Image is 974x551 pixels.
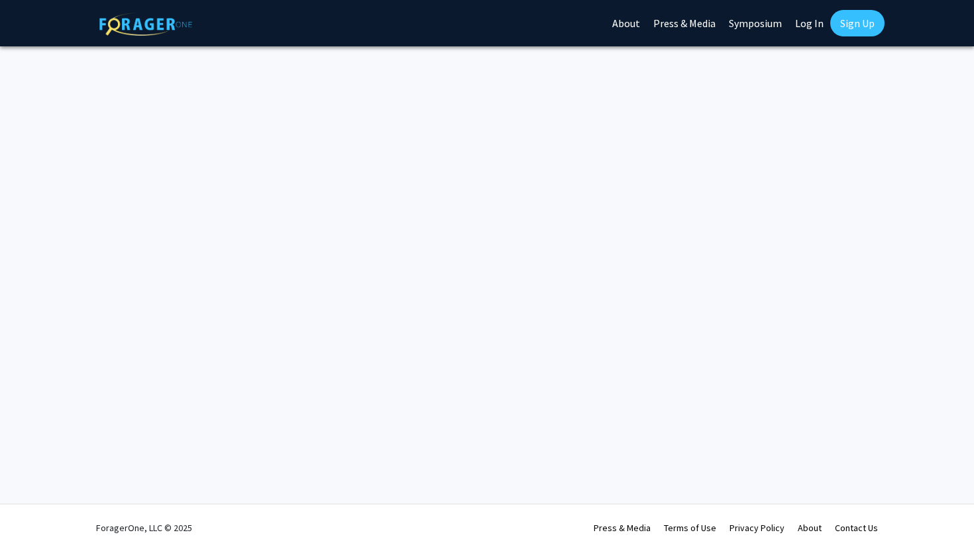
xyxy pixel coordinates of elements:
div: ForagerOne, LLC © 2025 [96,505,192,551]
img: ForagerOne Logo [99,13,192,36]
a: Privacy Policy [730,522,785,534]
a: Terms of Use [664,522,716,534]
a: Contact Us [835,522,878,534]
a: Sign Up [830,10,885,36]
a: About [798,522,822,534]
a: Press & Media [594,522,651,534]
